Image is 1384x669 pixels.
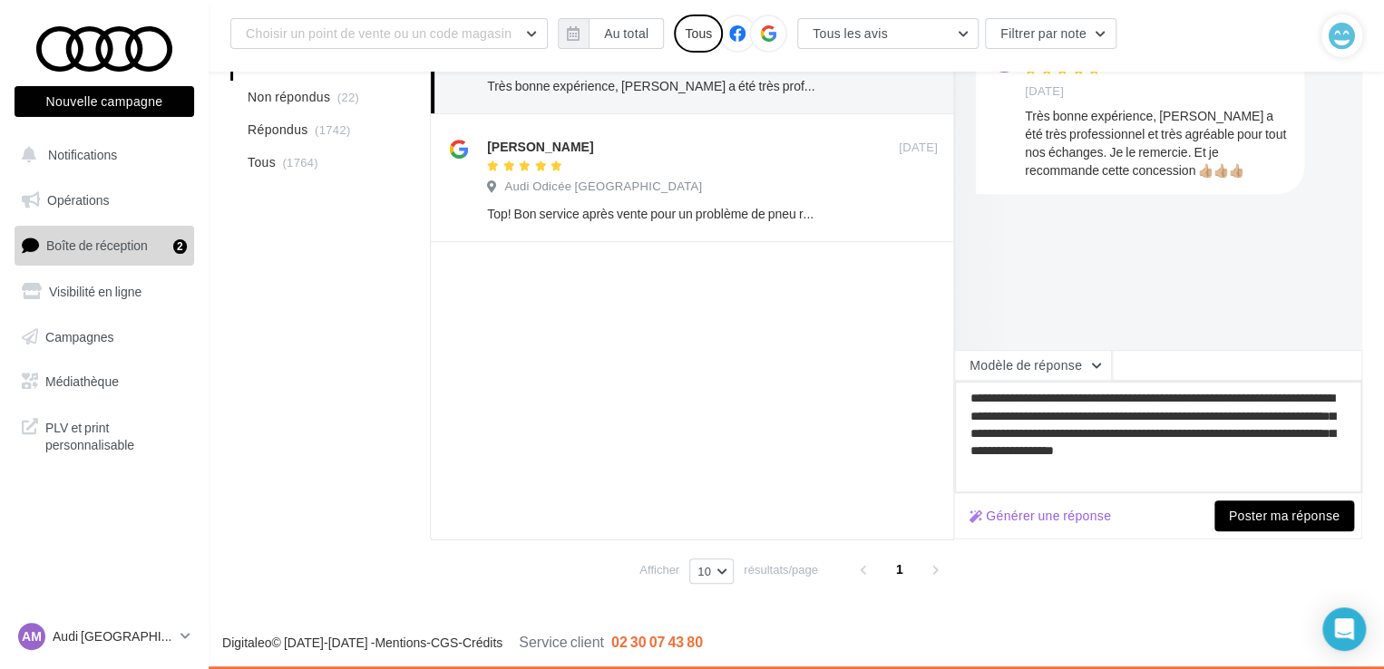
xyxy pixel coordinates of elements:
[11,363,198,401] a: Médiathèque
[53,627,173,645] p: Audi [GEOGRAPHIC_DATA]
[45,373,119,389] span: Médiathèque
[48,147,117,162] span: Notifications
[47,192,109,208] span: Opérations
[954,350,1112,381] button: Modèle de réponse
[222,635,271,650] a: Digitaleo
[15,619,194,654] a: AM Audi [GEOGRAPHIC_DATA]
[519,633,604,650] span: Service client
[1025,83,1064,100] span: [DATE]
[248,88,330,106] span: Non répondus
[45,328,114,344] span: Campagnes
[246,25,512,41] span: Choisir un point de vente ou un code magasin
[11,408,198,461] a: PLV et print personnalisable
[487,138,593,156] div: [PERSON_NAME]
[45,415,187,454] span: PLV et print personnalisable
[46,238,148,253] span: Boîte de réception
[15,86,194,117] button: Nouvelle campagne
[230,18,548,49] button: Choisir un point de vente ou un code magasin
[248,153,276,171] span: Tous
[558,18,664,49] button: Au total
[248,121,308,139] span: Répondus
[689,558,734,584] button: 10
[487,77,820,95] div: Très bonne expérience, [PERSON_NAME] a été très professionnel et très agréable pour tout nos écha...
[375,635,426,650] a: Mentions
[504,179,702,195] span: Audi Odicée [GEOGRAPHIC_DATA]
[11,318,198,356] a: Campagnes
[22,627,42,645] span: AM
[813,25,888,41] span: Tous les avis
[11,226,198,265] a: Boîte de réception2
[1214,500,1354,531] button: Poster ma réponse
[11,273,198,311] a: Visibilité en ligne
[611,633,703,650] span: 02 30 07 43 80
[487,205,820,223] div: Top! Bon service après vente pour un problème de pneu réglé efficacement sans frais supplémentaires
[985,18,1116,49] button: Filtrer par note
[337,90,359,104] span: (22)
[222,635,703,650] span: © [DATE]-[DATE] - - -
[797,18,979,49] button: Tous les avis
[431,635,458,650] a: CGS
[674,15,723,53] div: Tous
[589,18,664,49] button: Au total
[1025,107,1290,179] div: Très bonne expérience, [PERSON_NAME] a été très professionnel et très agréable pour tout nos écha...
[173,239,187,254] div: 2
[639,561,679,578] span: Afficher
[885,555,914,584] span: 1
[962,505,1118,527] button: Générer une réponse
[463,635,502,650] a: Crédits
[899,140,938,156] span: [DATE]
[1322,607,1366,651] div: Open Intercom Messenger
[11,181,198,219] a: Opérations
[697,564,711,578] span: 10
[49,284,141,299] span: Visibilité en ligne
[744,561,818,578] span: résultats/page
[315,122,351,137] span: (1742)
[282,155,318,170] span: (1764)
[11,136,190,174] button: Notifications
